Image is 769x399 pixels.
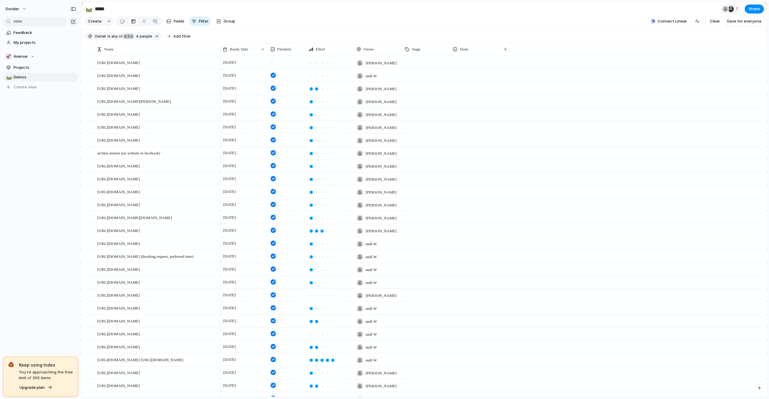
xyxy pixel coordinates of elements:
span: [DATE] [222,136,237,144]
span: [DATE] [222,266,237,273]
span: Finished [277,46,291,52]
span: [DATE] [222,227,237,234]
span: [DATE] [222,369,237,376]
span: [DATE] [222,201,237,208]
button: Save for everyone [724,17,764,26]
span: You're approaching the free limit of 300 items [19,369,73,381]
span: [DATE] [222,279,237,286]
span: [URL][DOMAIN_NAME] [97,72,140,79]
span: [URL][DOMAIN_NAME] [97,304,140,311]
span: [PERSON_NAME] [366,293,397,299]
button: Upgrade plan [18,383,54,392]
span: [DATE] [222,59,237,66]
span: Filter [199,18,208,24]
span: [URL][DOMAIN_NAME] [97,85,140,92]
span: [URL][DOMAIN_NAME] [97,291,140,298]
span: [DATE] [222,330,237,337]
span: My projects [14,40,76,46]
span: [DATE] [222,240,237,247]
button: Share [745,5,764,14]
span: audi W [366,357,377,363]
span: Done [460,46,468,52]
span: [DATE] [222,72,237,79]
span: Add filter [173,34,191,39]
span: audi W [366,306,377,312]
span: [PERSON_NAME] [366,60,397,66]
span: Save for everyone [727,18,761,24]
span: [PERSON_NAME] [366,228,397,234]
span: [PERSON_NAME] [366,202,397,208]
span: audi W [366,267,377,273]
button: 🛤️ [84,4,94,14]
button: Filter [189,17,211,26]
span: Name [104,46,114,52]
span: Upgrade plan [20,385,45,391]
button: Connect Linear [649,17,689,26]
span: [URL][DOMAIN_NAME] [97,279,140,285]
span: [DATE] [222,85,237,92]
span: [DATE] [222,123,237,131]
span: [DATE] [222,343,237,350]
span: [PERSON_NAME] [366,151,397,157]
span: [DATE] [222,304,237,312]
span: archies motors (no website or facebook) [97,149,160,156]
span: 4 [134,34,140,38]
span: [DATE] [222,356,237,363]
span: [DATE] [222,188,237,195]
span: [URL][DOMAIN_NAME] [URL][DOMAIN_NAME] [97,356,183,363]
button: 🚀Avenue [3,52,78,61]
span: [URL][DOMAIN_NAME] [97,123,140,130]
span: Owner [95,34,106,39]
span: sonder [5,6,19,12]
span: Feedback [14,30,76,36]
span: [URL][DOMAIN_NAME] [97,59,140,66]
button: Create view [3,83,78,92]
span: Stage [412,46,421,52]
span: Owner [363,46,374,52]
span: [URL][DOMAIN_NAME] [97,382,140,389]
span: [DATE] [222,162,237,169]
span: [URL][DOMAIN_NAME] [97,343,140,350]
span: audi W [366,331,377,337]
span: people [134,34,152,39]
button: Clear [707,17,722,26]
span: [URL][DOMAIN_NAME] [97,317,140,324]
span: [PERSON_NAME] [366,86,397,92]
span: [DATE] [222,111,237,118]
a: 🛤️Demos [3,73,78,82]
button: Fields [164,17,187,26]
span: [URL][DOMAIN_NAME] [97,188,140,195]
span: Create view [14,84,37,90]
button: Group [213,17,238,26]
span: [DATE] [222,214,237,221]
span: [URL][DOMAIN_NAME] [97,369,140,376]
span: Ready Date [230,46,248,52]
a: Feedback [3,28,78,37]
span: audi W [366,254,377,260]
span: [PERSON_NAME] [366,138,397,144]
span: [DATE] [222,253,237,260]
span: [PERSON_NAME] [366,125,397,131]
span: is [108,34,111,39]
button: Add filter [164,32,194,41]
span: audi W [366,241,377,247]
span: audi W [366,73,377,79]
span: Fields [174,18,184,24]
span: [URL][DOMAIN_NAME] [97,330,140,337]
span: [URL][DOMAIN_NAME][PERSON_NAME] [97,98,171,105]
span: [URL][DOMAIN_NAME] [97,175,140,182]
span: [DATE] [222,382,237,389]
span: Group [223,18,235,24]
span: [URL][DOMAIN_NAME] (Booking request, preferred time) [97,253,193,260]
span: any of [111,34,122,39]
span: Share [749,6,760,12]
button: 🛤️ [5,74,11,80]
span: Avenue [14,53,28,59]
span: audi W [366,344,377,350]
div: 🛤️ [6,74,11,81]
button: 4 people [123,33,153,40]
span: 7 [736,6,740,12]
span: [URL][DOMAIN_NAME] [97,136,140,143]
span: [DATE] [222,175,237,182]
